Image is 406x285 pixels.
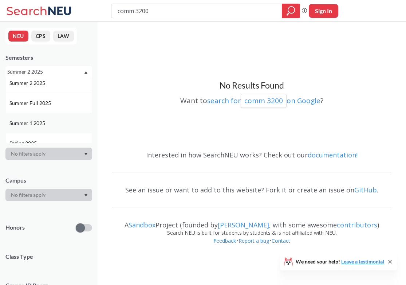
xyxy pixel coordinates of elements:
[112,179,391,200] div: See an issue or want to add to this website? Fork it or create an issue on .
[112,144,391,165] div: Interested in how SearchNEU works? Check out our
[337,220,377,229] a: contributors
[84,194,88,197] svg: Dropdown arrow
[9,119,47,127] span: Summer 1 2025
[112,237,391,256] div: • •
[53,31,74,42] button: LAW
[112,229,391,237] div: Search NEU is built for students by students & is not affiliated with NEU.
[117,5,277,17] input: Class, professor, course number, "phrase"
[244,96,283,106] p: comm 3200
[9,99,52,107] span: Summer Full 2025
[5,148,92,160] div: Dropdown arrow
[84,153,88,156] svg: Dropdown arrow
[271,237,291,244] a: Contact
[5,189,92,201] div: Dropdown arrow
[112,214,391,229] div: A Project (founded by , with some awesome )
[112,80,391,91] h3: No Results Found
[341,258,384,265] a: Leave a testimonial
[5,66,92,78] div: Summer 2 2025Dropdown arrowFall 2025Summer 2 2025Summer Full 2025Summer 1 2025Spring 2025Fall 202...
[218,220,269,229] a: [PERSON_NAME]
[84,71,88,74] svg: Dropdown arrow
[129,220,155,229] a: Sandbox
[31,31,50,42] button: CPS
[296,259,384,264] span: We need your help!
[5,223,25,232] p: Honors
[213,237,236,244] a: Feedback
[308,151,358,159] a: documentation!
[238,237,269,244] a: Report a bug
[282,4,300,18] div: magnifying glass
[112,91,391,108] div: Want to ?
[207,96,320,105] a: search forcomm 3200on Google
[5,253,92,261] span: Class Type
[7,68,83,76] div: Summer 2 2025
[9,79,47,87] span: Summer 2 2025
[5,54,92,62] div: Semesters
[309,4,338,18] button: Sign In
[5,176,92,184] div: Campus
[8,31,28,42] button: NEU
[287,6,295,16] svg: magnifying glass
[9,139,38,147] span: Spring 2025
[354,186,377,194] a: GitHub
